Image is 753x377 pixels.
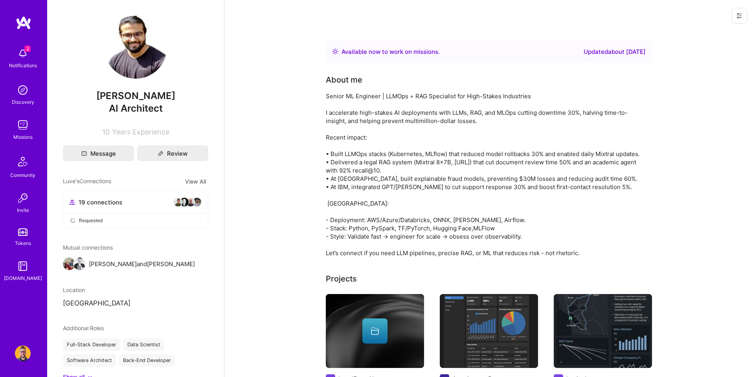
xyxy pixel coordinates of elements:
[89,260,195,268] span: [PERSON_NAME] and [PERSON_NAME]
[16,16,31,30] img: logo
[81,151,87,156] i: icon Mail
[15,239,31,247] div: Tokens
[18,228,28,236] img: tokens
[192,197,202,207] img: avatar
[326,92,640,257] div: Senior ML Engineer | LLMOps + RAG Specialist for High-Stakes Industries I accelerate high-stakes ...
[13,346,33,361] a: User Avatar
[183,177,208,186] button: View All
[63,243,208,252] span: Mutual connections
[158,151,163,156] i: icon Edit
[15,346,31,361] img: User Avatar
[4,274,42,282] div: [DOMAIN_NAME]
[13,133,33,141] div: Missions
[9,61,37,70] div: Notifications
[17,206,29,214] div: Invite
[10,171,35,179] div: Community
[326,294,424,368] img: cover
[13,152,32,171] img: Community
[63,257,75,270] img: Edib Imamovic
[12,98,34,106] div: Discovery
[79,198,122,206] span: 19 connections
[332,48,338,55] img: Availability
[554,294,652,368] img: Electrified Freight Simulator
[63,191,208,228] button: 19 connectionsavataravataravataravatarRequested
[63,299,208,308] p: [GEOGRAPHIC_DATA]
[63,338,120,351] div: Full-Stack Developer
[15,258,31,274] img: guide book
[70,199,75,205] i: icon Collaborator
[70,217,76,224] i: icon PendingGray
[15,117,31,133] img: teamwork
[112,128,169,136] span: Years Experience
[109,103,163,114] span: AI Architect
[79,216,103,224] span: Requested
[73,257,86,270] img: Igor Ivankovic
[440,294,538,368] img: HIPAA Compliance Auditor
[137,145,208,161] button: Review
[63,286,208,294] div: Location
[584,47,646,57] div: Updated about [DATE]
[326,273,357,285] div: Projects
[326,74,362,86] div: About me
[180,197,189,207] img: avatar
[342,47,440,57] div: Available now to work on missions .
[15,190,31,206] img: Invite
[15,82,31,98] img: discovery
[63,354,116,367] div: Software Architect
[119,354,175,367] div: Back-End Developer
[63,325,104,331] span: Additional Roles
[24,46,31,52] span: 2
[104,16,167,79] img: User Avatar
[63,145,134,161] button: Message
[63,90,208,102] span: [PERSON_NAME]
[173,197,183,207] img: avatar
[63,177,111,186] span: Luve's Connections
[102,128,110,136] span: 10
[15,46,31,61] img: bell
[123,338,164,351] div: Data Scientist
[186,197,195,207] img: avatar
